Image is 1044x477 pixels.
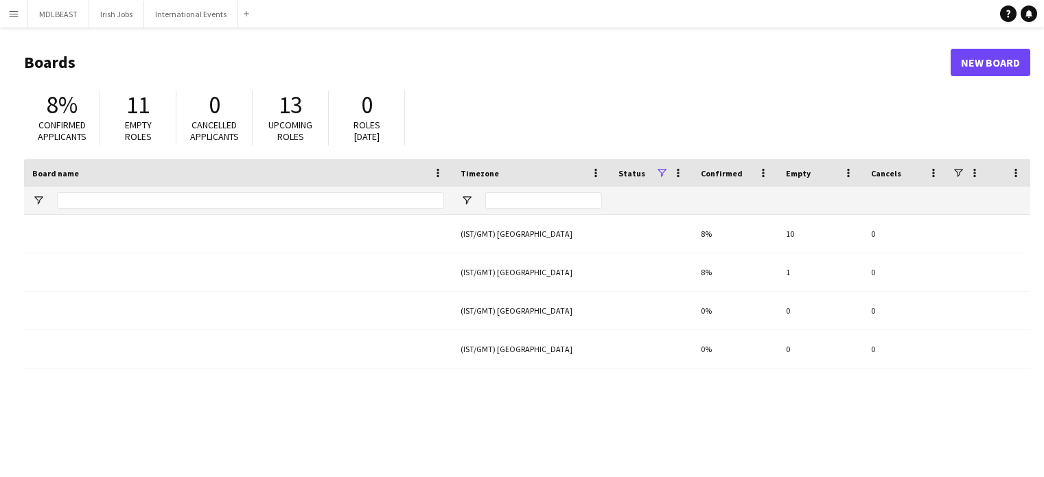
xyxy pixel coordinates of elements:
span: Status [618,168,645,178]
input: Board name Filter Input [57,192,444,209]
button: Open Filter Menu [32,194,45,207]
div: 0% [693,330,778,368]
div: 0 [863,292,948,329]
span: Confirmed [701,168,743,178]
span: Confirmed applicants [38,119,86,143]
span: 11 [126,90,150,120]
div: 0 [863,215,948,253]
input: Timezone Filter Input [485,192,602,209]
span: 8% [47,90,78,120]
div: (IST/GMT) [GEOGRAPHIC_DATA] [452,253,610,291]
span: Timezone [461,168,499,178]
span: 0 [209,90,220,120]
button: International Events [144,1,238,27]
span: Cancelled applicants [190,119,239,143]
span: Cancels [871,168,901,178]
div: (IST/GMT) [GEOGRAPHIC_DATA] [452,292,610,329]
div: 8% [693,215,778,253]
div: 0% [693,292,778,329]
span: Empty roles [125,119,152,143]
span: Roles [DATE] [353,119,380,143]
div: (IST/GMT) [GEOGRAPHIC_DATA] [452,215,610,253]
div: (IST/GMT) [GEOGRAPHIC_DATA] [452,330,610,368]
span: Empty [786,168,811,178]
div: 1 [778,253,863,291]
span: 13 [279,90,302,120]
div: 8% [693,253,778,291]
button: Open Filter Menu [461,194,473,207]
span: 0 [361,90,373,120]
div: 0 [778,292,863,329]
button: Irish Jobs [89,1,144,27]
span: Upcoming roles [268,119,312,143]
h1: Boards [24,52,951,73]
div: 10 [778,215,863,253]
div: 0 [778,330,863,368]
span: Board name [32,168,79,178]
a: New Board [951,49,1030,76]
div: 0 [863,330,948,368]
div: 0 [863,253,948,291]
button: MDLBEAST [28,1,89,27]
